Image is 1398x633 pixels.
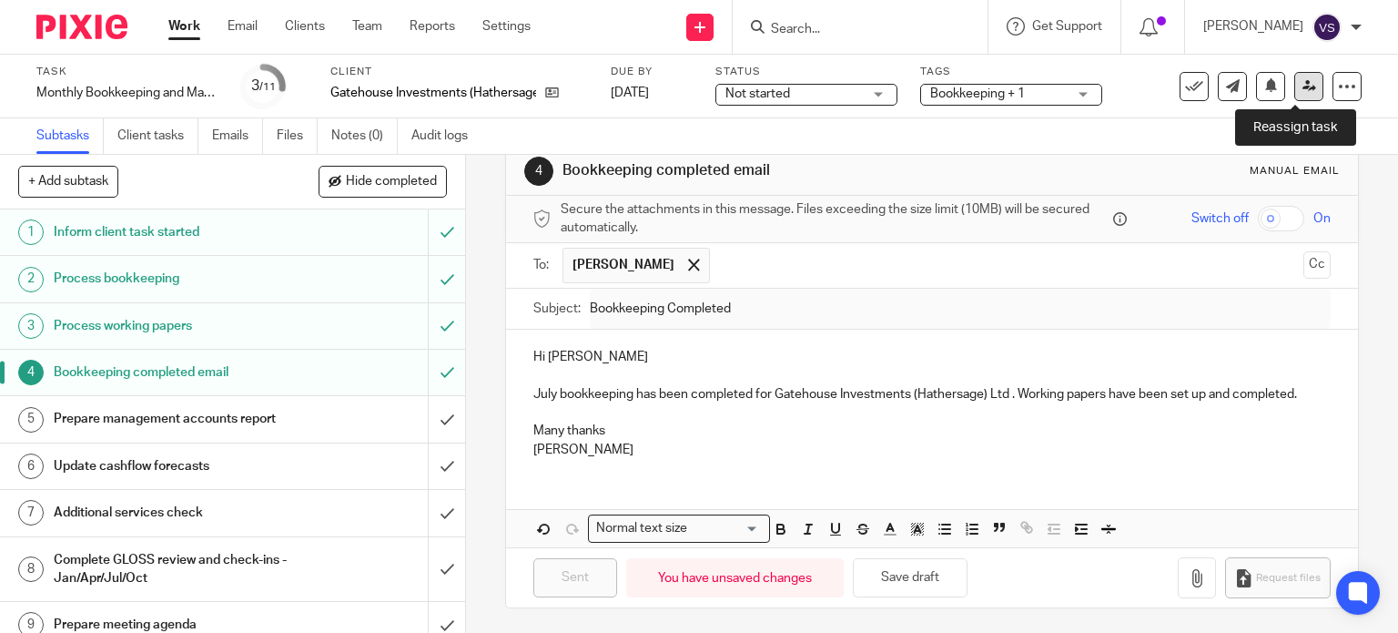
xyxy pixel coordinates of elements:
[572,256,674,274] span: [PERSON_NAME]
[117,118,198,154] a: Client tasks
[346,175,437,189] span: Hide completed
[410,17,455,36] a: Reports
[626,558,844,597] div: You have unsaved changes
[352,17,382,36] a: Team
[212,118,263,154] a: Emails
[54,312,291,340] h1: Process working papers
[277,118,318,154] a: Files
[533,422,1332,440] p: Many thanks
[1312,13,1342,42] img: svg%3E
[593,519,692,538] span: Normal text size
[54,405,291,433] h1: Prepare management accounts report
[694,519,759,538] input: Search for option
[482,17,531,36] a: Settings
[1191,209,1249,228] span: Switch off
[18,407,44,433] div: 5
[54,546,291,593] h1: Complete GLOSS review and check-ins - Jan/Apr/Jul/Oct
[1225,557,1331,598] button: Request files
[1303,251,1331,279] button: Cc
[36,15,127,39] img: Pixie
[285,17,325,36] a: Clients
[36,84,218,102] div: Monthly Bookkeeping and Management Accounts - Colemans Deli
[54,265,291,292] h1: Process bookkeeping
[611,65,693,79] label: Due by
[168,17,200,36] a: Work
[411,118,481,154] a: Audit logs
[533,348,1332,366] p: Hi [PERSON_NAME]
[54,219,291,246] h1: Inform client task started
[18,220,44,245] div: 1
[18,166,118,197] button: + Add subtask
[611,87,649,99] span: [DATE]
[54,453,291,480] h1: Update cashflow forecasts
[18,556,44,582] div: 8
[533,300,581,318] label: Subject:
[54,499,291,526] h1: Additional services check
[1256,571,1321,586] span: Request files
[853,558,967,597] button: Save draft
[561,200,1109,238] span: Secure the attachments in this message. Files exceeding the size limit (10MB) will be secured aut...
[18,360,44,385] div: 4
[18,267,44,292] div: 2
[533,558,617,597] input: Sent
[54,359,291,386] h1: Bookkeeping completed email
[930,87,1025,100] span: Bookkeeping + 1
[228,17,258,36] a: Email
[725,87,790,100] span: Not started
[259,82,276,92] small: /11
[588,515,770,543] div: Search for option
[330,65,588,79] label: Client
[330,84,536,102] p: Gatehouse Investments (Hathersage) Ltd
[562,161,970,180] h1: Bookkeeping completed email
[36,118,104,154] a: Subtasks
[1250,164,1340,179] div: Manual email
[18,500,44,526] div: 7
[251,76,276,97] div: 3
[18,313,44,339] div: 3
[533,441,1332,459] p: [PERSON_NAME]
[319,166,447,197] button: Hide completed
[1313,209,1331,228] span: On
[331,118,398,154] a: Notes (0)
[533,385,1332,403] p: July bookkeeping has been completed for Gatehouse Investments (Hathersage) Ltd . Working papers h...
[36,65,218,79] label: Task
[533,256,553,274] label: To:
[524,157,553,186] div: 4
[18,454,44,479] div: 6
